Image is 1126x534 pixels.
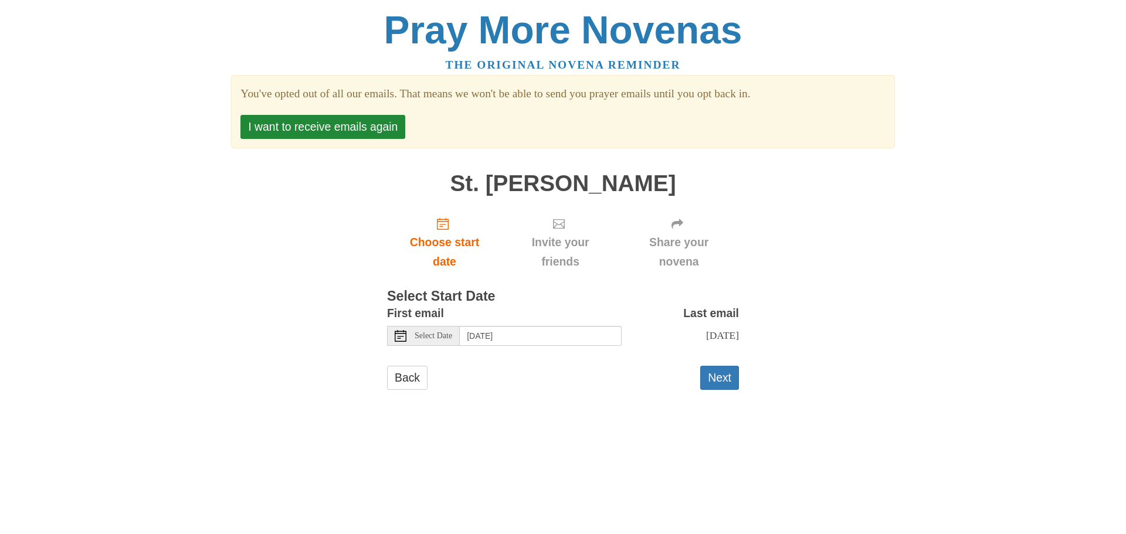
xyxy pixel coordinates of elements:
button: I want to receive emails again [240,115,405,139]
a: The original novena reminder [446,59,681,71]
div: Click "Next" to confirm your start date first. [619,208,739,277]
a: Pray More Novenas [384,8,742,52]
h3: Select Start Date [387,289,739,304]
span: Share your novena [630,233,727,271]
a: Choose start date [387,208,502,277]
button: Next [700,366,739,390]
span: Invite your friends [514,233,607,271]
span: Select Date [415,332,452,340]
a: Back [387,366,428,390]
span: Choose start date [399,233,490,271]
section: You've opted out of all our emails. That means we won't be able to send you prayer emails until y... [240,84,885,104]
span: [DATE] [706,329,739,341]
label: Last email [683,304,739,323]
div: Click "Next" to confirm your start date first. [502,208,619,277]
label: First email [387,304,444,323]
h1: St. [PERSON_NAME] [387,171,739,196]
